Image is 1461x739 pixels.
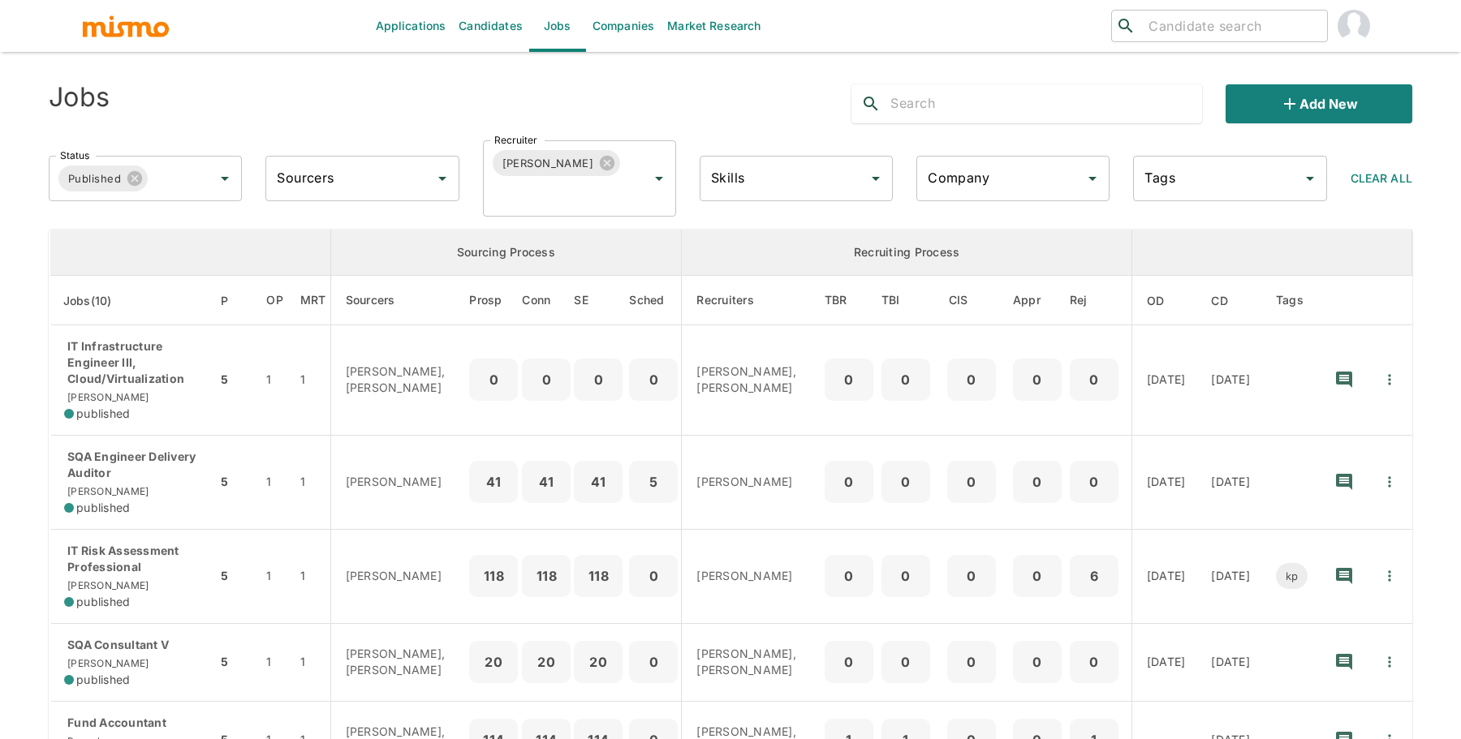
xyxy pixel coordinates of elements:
th: Onboarding Date [1131,276,1198,325]
img: logo [81,14,170,38]
p: 0 [1076,651,1112,673]
td: 1 [296,529,330,623]
span: published [76,500,130,516]
button: recent-notes [1325,556,1364,595]
span: [PERSON_NAME] [64,657,149,669]
button: Open [648,167,670,190]
span: Jobs(10) [63,291,133,311]
p: 0 [831,651,867,673]
p: 0 [888,368,924,391]
button: Quick Actions [1372,558,1407,594]
td: [DATE] [1131,435,1198,529]
button: Add new [1226,84,1412,123]
h4: Jobs [49,81,110,114]
p: 118 [580,565,616,587]
p: 0 [580,368,616,391]
p: 0 [954,565,989,587]
span: published [76,406,130,422]
td: [DATE] [1131,325,1198,436]
th: Open Positions [253,276,296,325]
p: [PERSON_NAME] [346,474,457,490]
button: recent-notes [1325,360,1364,399]
span: published [76,672,130,688]
p: 0 [831,565,867,587]
p: 20 [476,651,511,673]
p: 41 [476,470,511,493]
p: 118 [476,565,511,587]
button: Quick Actions [1372,644,1407,680]
td: [DATE] [1131,529,1198,623]
p: 0 [888,565,924,587]
td: 1 [296,623,330,701]
td: 1 [253,529,296,623]
th: Client Interview Scheduled [934,276,1009,325]
div: [PERSON_NAME] [493,150,621,176]
th: Recruiting Process [682,230,1132,276]
p: 20 [528,651,564,673]
label: Status [60,148,89,162]
th: Sched [626,276,682,325]
td: [DATE] [1131,623,1198,701]
span: Clear All [1351,171,1412,185]
input: Search [890,91,1202,117]
p: 0 [888,651,924,673]
p: 118 [528,565,564,587]
button: Quick Actions [1372,362,1407,397]
td: 1 [253,325,296,436]
p: 0 [954,651,989,673]
td: 5 [217,529,253,623]
td: [DATE] [1198,623,1263,701]
th: Created At [1198,276,1263,325]
p: 0 [636,565,671,587]
p: SQA Consultant V [64,637,204,653]
td: [DATE] [1198,325,1263,436]
span: kp [1276,569,1308,584]
span: OD [1147,291,1186,311]
p: 41 [528,470,564,493]
p: 5 [636,470,671,493]
p: 6 [1076,565,1112,587]
label: Recruiter [494,133,537,147]
th: Approved [1009,276,1066,325]
p: 0 [636,368,671,391]
th: Tags [1263,276,1321,325]
button: recent-notes [1325,642,1364,681]
button: Open [1081,167,1104,190]
span: P [221,291,249,311]
p: [PERSON_NAME] [696,474,808,490]
p: [PERSON_NAME] [346,568,457,584]
th: Prospects [469,276,522,325]
input: Candidate search [1142,15,1321,37]
button: Quick Actions [1372,464,1407,500]
p: 0 [1076,368,1112,391]
button: search [851,84,890,123]
p: [PERSON_NAME], [PERSON_NAME] [346,646,457,678]
p: [PERSON_NAME], [PERSON_NAME] [696,646,808,678]
th: Sent Emails [571,276,626,325]
th: Sourcing Process [330,230,682,276]
p: 0 [1076,470,1112,493]
p: 0 [1019,565,1055,587]
p: 0 [954,368,989,391]
p: 0 [831,470,867,493]
p: 0 [636,651,671,673]
p: 41 [580,470,616,493]
p: 0 [954,470,989,493]
td: [DATE] [1198,435,1263,529]
button: Open [431,167,454,190]
p: 0 [528,368,564,391]
button: recent-notes [1325,462,1364,501]
td: 1 [253,623,296,701]
td: 5 [217,325,253,436]
span: [PERSON_NAME] [64,391,149,403]
p: [PERSON_NAME], [PERSON_NAME] [696,363,808,396]
p: 0 [1019,470,1055,493]
th: Recruiters [682,276,821,325]
span: [PERSON_NAME] [64,579,149,591]
img: Daniela Zito [1338,10,1370,42]
span: [PERSON_NAME] [64,485,149,497]
div: Published [58,165,148,191]
span: CD [1211,291,1249,311]
th: Rejected [1066,276,1132,325]
p: [PERSON_NAME] [696,568,808,584]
